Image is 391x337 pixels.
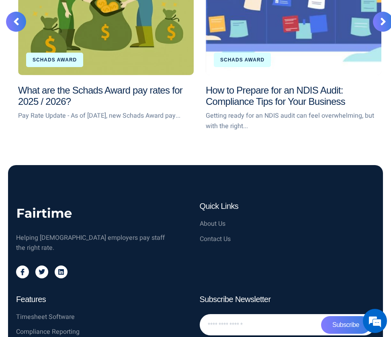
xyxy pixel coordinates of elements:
[16,155,129,191] div: If you need to classify a SCHADS Award employee you have come to the right place! There are 3 qui...
[132,4,151,23] div: Minimize live chat window
[206,85,345,107] a: How to Prepare for an NDIS Audit: Compliance Tips for Your Business
[10,132,79,147] div: 4:09 PM
[16,294,192,304] h4: Features
[200,234,231,245] span: Contact Us
[16,233,168,253] div: Helping [DEMOGRAPHIC_DATA] employers pay staff the right rate.
[321,316,371,334] button: Subscribe
[14,123,77,129] div: SCHADS Classification Tool
[16,312,192,323] a: Timesheet Software
[4,234,153,262] textarea: Choose an option
[200,201,375,211] h4: Quick Links
[33,57,77,63] a: Schads Award
[16,135,74,144] span: Welcome to Fairtime!
[16,312,75,323] span: Timesheet Software
[206,111,381,131] p: Getting ready for an NDIS audit can feel overwhelming, but with the right...
[200,219,225,229] span: About Us
[18,85,182,107] a: What are the Schads Award pay rates for 2025 / 2026?
[18,197,63,212] div: Get Started
[200,234,375,245] a: Contact Us
[18,111,194,121] p: Pay Rate Update - As of [DATE], new Schads Award pay...
[200,219,375,229] a: About Us
[220,57,264,63] a: Schads Award
[42,45,135,56] div: SCHADS Classification Tool
[200,294,375,304] h4: Subscribe Newsletter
